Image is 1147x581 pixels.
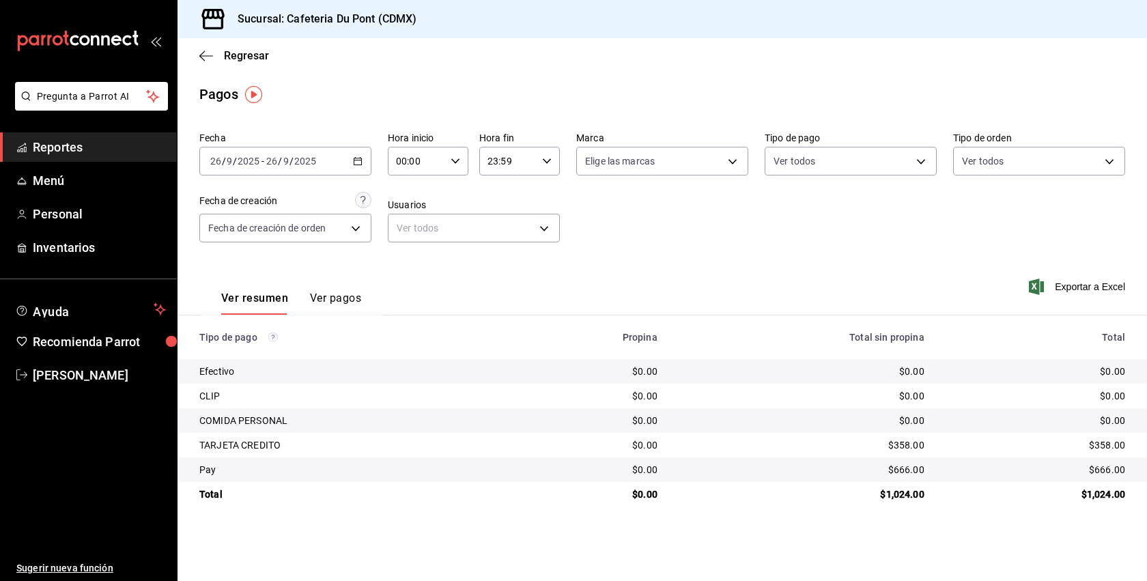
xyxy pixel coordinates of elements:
[522,389,657,403] div: $0.00
[199,438,500,452] div: TARJETA CREDITO
[199,487,500,501] div: Total
[946,365,1125,378] div: $0.00
[679,438,924,452] div: $358.00
[388,200,560,210] label: Usuarios
[946,389,1125,403] div: $0.00
[199,332,500,343] div: Tipo de pago
[679,389,924,403] div: $0.00
[268,332,278,342] svg: Los pagos realizados con Pay y otras terminales son montos brutos.
[294,156,317,167] input: ----
[962,154,1004,168] span: Ver todos
[150,36,161,46] button: open_drawer_menu
[679,332,924,343] div: Total sin propina
[522,438,657,452] div: $0.00
[33,138,166,156] span: Reportes
[479,133,560,143] label: Hora fin
[522,487,657,501] div: $0.00
[33,366,166,384] span: [PERSON_NAME]
[953,133,1125,143] label: Tipo de orden
[765,133,937,143] label: Tipo de pago
[226,156,233,167] input: --
[222,156,226,167] span: /
[679,487,924,501] div: $1,024.00
[266,156,278,167] input: --
[227,11,416,27] h3: Sucursal: Cafeteria Du Pont (CDMX)
[33,238,166,257] span: Inventarios
[199,84,238,104] div: Pagos
[522,365,657,378] div: $0.00
[1032,279,1125,295] button: Exportar a Excel
[679,463,924,477] div: $666.00
[388,133,468,143] label: Hora inicio
[199,133,371,143] label: Fecha
[278,156,282,167] span: /
[33,332,166,351] span: Recomienda Parrot
[33,171,166,190] span: Menú
[289,156,294,167] span: /
[679,414,924,427] div: $0.00
[33,205,166,223] span: Personal
[210,156,222,167] input: --
[946,332,1125,343] div: Total
[679,365,924,378] div: $0.00
[224,49,269,62] span: Regresar
[199,194,277,208] div: Fecha de creación
[221,292,288,315] button: Ver resumen
[16,561,166,576] span: Sugerir nueva función
[946,487,1125,501] div: $1,024.00
[310,292,361,315] button: Ver pagos
[576,133,748,143] label: Marca
[10,99,168,113] a: Pregunta a Parrot AI
[585,154,655,168] span: Elige las marcas
[199,414,500,427] div: COMIDA PERSONAL
[199,389,500,403] div: CLIP
[946,414,1125,427] div: $0.00
[237,156,260,167] input: ----
[245,86,262,103] img: Tooltip marker
[261,156,264,167] span: -
[774,154,815,168] span: Ver todos
[199,49,269,62] button: Regresar
[221,292,361,315] div: navigation tabs
[208,221,326,235] span: Fecha de creación de orden
[199,463,500,477] div: Pay
[522,463,657,477] div: $0.00
[522,414,657,427] div: $0.00
[15,82,168,111] button: Pregunta a Parrot AI
[233,156,237,167] span: /
[946,438,1125,452] div: $358.00
[199,365,500,378] div: Efectivo
[946,463,1125,477] div: $666.00
[283,156,289,167] input: --
[33,301,148,317] span: Ayuda
[37,89,147,104] span: Pregunta a Parrot AI
[522,332,657,343] div: Propina
[388,214,560,242] div: Ver todos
